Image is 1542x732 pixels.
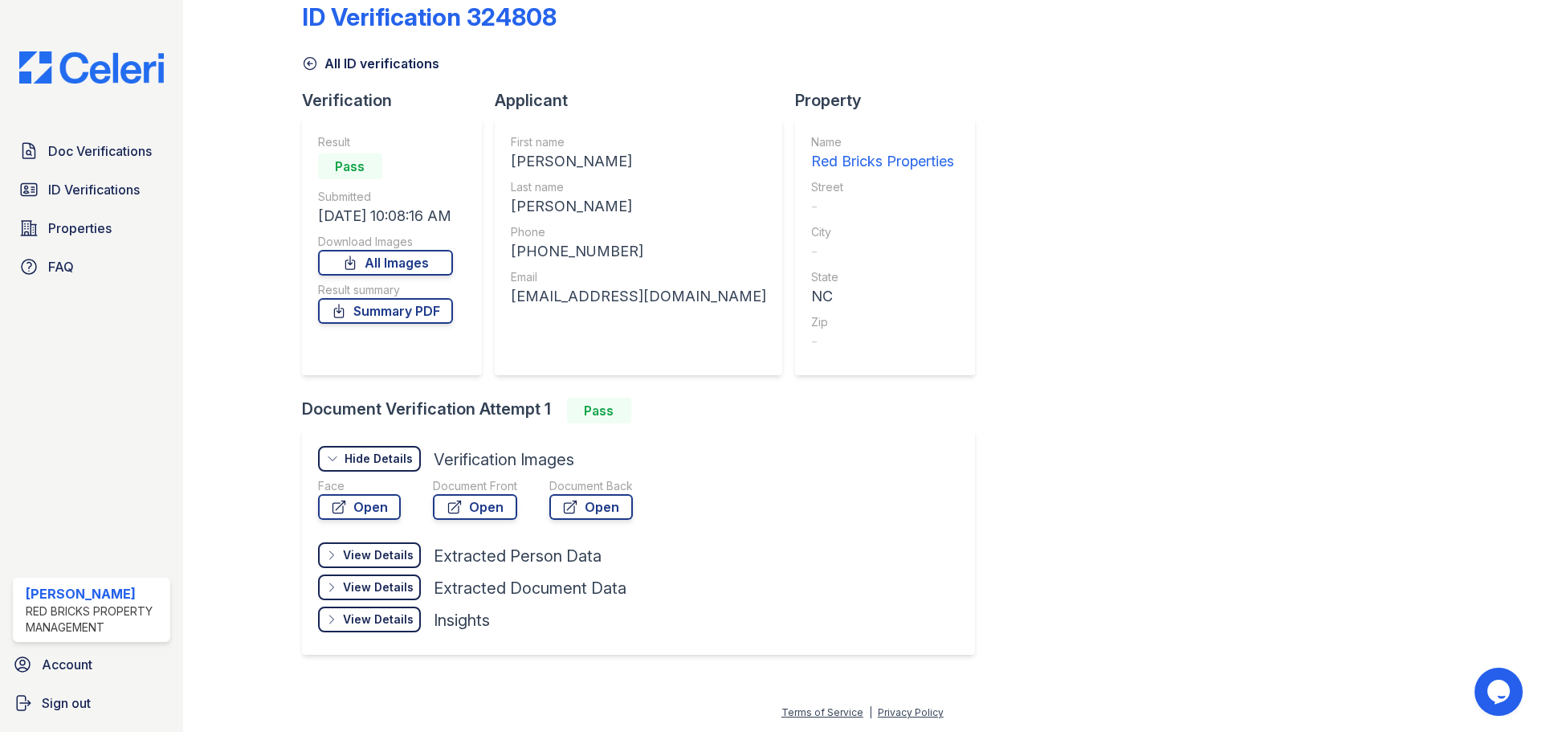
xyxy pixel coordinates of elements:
[811,330,954,353] div: -
[302,89,495,112] div: Verification
[13,174,170,206] a: ID Verifications
[13,212,170,244] a: Properties
[13,135,170,167] a: Doc Verifications
[511,285,766,308] div: [EMAIL_ADDRESS][DOMAIN_NAME]
[811,224,954,240] div: City
[511,134,766,150] div: First name
[434,609,490,632] div: Insights
[549,494,633,520] a: Open
[302,2,557,31] div: ID Verification 324808
[318,234,453,250] div: Download Images
[318,298,453,324] a: Summary PDF
[433,478,517,494] div: Document Front
[318,478,401,494] div: Face
[811,179,954,195] div: Street
[878,706,944,718] a: Privacy Policy
[811,195,954,218] div: -
[811,240,954,263] div: -
[26,584,164,603] div: [PERSON_NAME]
[302,54,439,73] a: All ID verifications
[13,251,170,283] a: FAQ
[318,153,382,179] div: Pass
[434,448,574,471] div: Verification Images
[343,611,414,628] div: View Details
[318,134,453,150] div: Result
[434,577,626,599] div: Extracted Document Data
[781,706,863,718] a: Terms of Service
[869,706,872,718] div: |
[48,257,74,276] span: FAQ
[42,655,92,674] span: Account
[811,150,954,173] div: Red Bricks Properties
[26,603,164,636] div: Red Bricks Property Management
[811,269,954,285] div: State
[48,219,112,238] span: Properties
[48,141,152,161] span: Doc Verifications
[318,205,453,227] div: [DATE] 10:08:16 AM
[511,179,766,195] div: Last name
[567,398,631,423] div: Pass
[318,250,453,276] a: All Images
[318,494,401,520] a: Open
[6,648,177,681] a: Account
[6,51,177,84] img: CE_Logo_Blue-a8612792a0a2168367f1c8372b55b34899dd931a85d93a1a3d3e32e68fde9ad4.png
[302,398,988,423] div: Document Verification Attempt 1
[1475,668,1526,716] iframe: chat widget
[343,547,414,563] div: View Details
[434,545,602,567] div: Extracted Person Data
[318,189,453,205] div: Submitted
[511,240,766,263] div: [PHONE_NUMBER]
[6,687,177,719] a: Sign out
[549,478,633,494] div: Document Back
[343,579,414,595] div: View Details
[495,89,795,112] div: Applicant
[511,224,766,240] div: Phone
[42,693,91,713] span: Sign out
[511,195,766,218] div: [PERSON_NAME]
[345,451,413,467] div: Hide Details
[511,150,766,173] div: [PERSON_NAME]
[795,89,988,112] div: Property
[811,134,954,150] div: Name
[811,314,954,330] div: Zip
[433,494,517,520] a: Open
[48,180,140,199] span: ID Verifications
[811,285,954,308] div: NC
[318,282,453,298] div: Result summary
[811,134,954,173] a: Name Red Bricks Properties
[511,269,766,285] div: Email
